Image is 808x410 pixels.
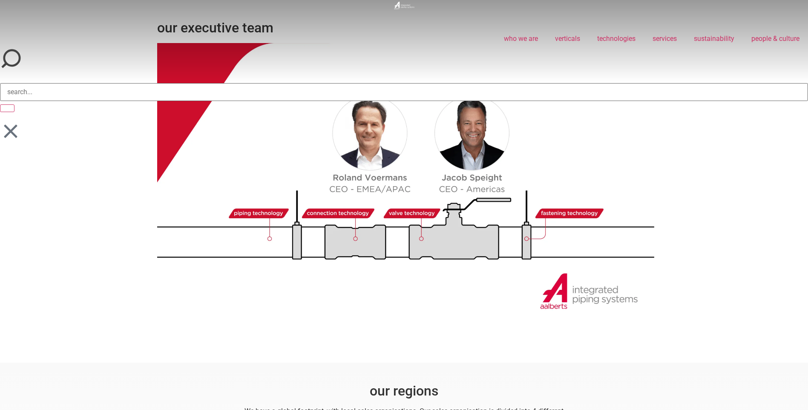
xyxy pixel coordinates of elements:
a: services [644,29,685,49]
a: who we are [495,29,546,49]
a: technologies [589,29,644,49]
a: sustainability [685,29,743,49]
a: verticals [546,29,589,49]
a: people & culture [743,29,808,49]
h2: our regions [155,384,653,398]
